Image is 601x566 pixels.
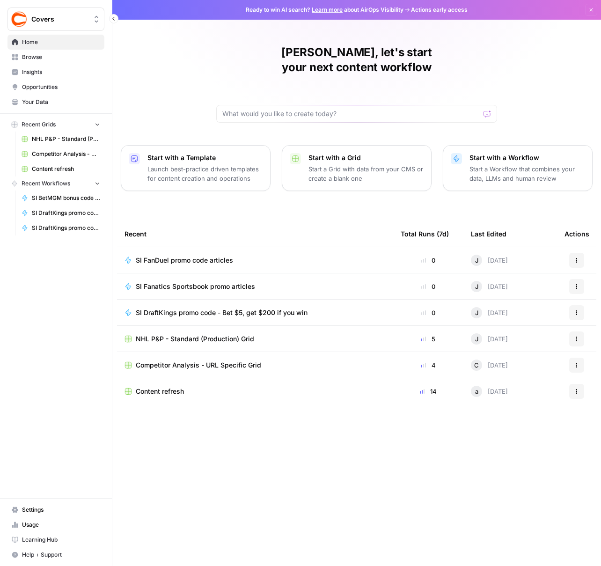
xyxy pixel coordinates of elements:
span: SI DraftKings promo code articles [32,209,100,217]
div: 4 [401,360,456,370]
a: SI DraftKings promo code articles [17,206,104,221]
a: Learn more [312,6,343,13]
span: Your Data [22,98,100,106]
p: Start with a Template [147,153,263,162]
span: Settings [22,506,100,514]
a: SI Fanatics Sportsbook promo articles [125,282,386,291]
span: NHL P&P - Standard (Production) Grid [136,334,254,344]
span: Usage [22,521,100,529]
button: Workspace: Covers [7,7,104,31]
div: 0 [401,308,456,317]
span: Opportunities [22,83,100,91]
span: a [475,387,478,396]
span: Learning Hub [22,536,100,544]
a: Content refresh [17,162,104,176]
a: Insights [7,65,104,80]
a: SI DraftKings promo code - Bet $5, get $200 if you win [125,308,386,317]
a: Browse [7,50,104,65]
a: Content refresh [125,387,386,396]
span: SI FanDuel promo code articles [136,256,233,265]
p: Start a Grid with data from your CMS or create a blank one [308,164,424,183]
div: [DATE] [471,281,508,292]
button: Start with a GridStart a Grid with data from your CMS or create a blank one [282,145,432,191]
div: Actions [564,221,589,247]
a: Your Data [7,95,104,110]
span: Ready to win AI search? about AirOps Visibility [246,6,403,14]
span: Actions early access [411,6,468,14]
p: Start with a Workflow [469,153,585,162]
div: 0 [401,282,456,291]
span: Browse [22,53,100,61]
span: Content refresh [32,165,100,173]
span: SI DraftKings promo code - Bet $5, get $200 if you win [136,308,308,317]
img: Covers Logo [11,11,28,28]
a: SI BetMGM bonus code articles [17,191,104,206]
div: [DATE] [471,307,508,318]
span: Home [22,38,100,46]
span: J [475,308,478,317]
p: Start a Workflow that combines your data, LLMs and human review [469,164,585,183]
p: Launch best-practice driven templates for content creation and operations [147,164,263,183]
a: Competitor Analysis - URL Specific Grid [125,360,386,370]
button: Help + Support [7,547,104,562]
button: Recent Grids [7,118,104,132]
h1: [PERSON_NAME], let's start your next content workflow [216,45,497,75]
a: Competitor Analysis - URL Specific Grid [17,147,104,162]
div: [DATE] [471,386,508,397]
span: Recent Workflows [22,179,70,188]
span: C [474,360,479,370]
span: NHL P&P - Standard (Production) Grid [32,135,100,143]
a: NHL P&P - Standard (Production) Grid [125,334,386,344]
button: Start with a WorkflowStart a Workflow that combines your data, LLMs and human review [443,145,593,191]
span: J [475,256,478,265]
div: 5 [401,334,456,344]
div: [DATE] [471,333,508,345]
a: Learning Hub [7,532,104,547]
input: What would you like to create today? [222,109,480,118]
span: SI DraftKings promo code - Bet $5, get $200 if you win [32,224,100,232]
span: Content refresh [136,387,184,396]
a: SI DraftKings promo code - Bet $5, get $200 if you win [17,221,104,235]
button: Recent Workflows [7,176,104,191]
div: [DATE] [471,360,508,371]
a: NHL P&P - Standard (Production) Grid [17,132,104,147]
span: Insights [22,68,100,76]
span: Competitor Analysis - URL Specific Grid [32,150,100,158]
button: Start with a TemplateLaunch best-practice driven templates for content creation and operations [121,145,271,191]
div: 14 [401,387,456,396]
span: J [475,282,478,291]
a: Opportunities [7,80,104,95]
span: Covers [31,15,88,24]
span: J [475,334,478,344]
span: SI Fanatics Sportsbook promo articles [136,282,255,291]
div: [DATE] [471,255,508,266]
span: Help + Support [22,551,100,559]
div: Recent [125,221,386,247]
div: Total Runs (7d) [401,221,449,247]
a: Home [7,35,104,50]
span: SI BetMGM bonus code articles [32,194,100,202]
div: Last Edited [471,221,506,247]
span: Recent Grids [22,120,56,129]
p: Start with a Grid [308,153,424,162]
a: Settings [7,502,104,517]
a: Usage [7,517,104,532]
div: 0 [401,256,456,265]
span: Competitor Analysis - URL Specific Grid [136,360,261,370]
a: SI FanDuel promo code articles [125,256,386,265]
